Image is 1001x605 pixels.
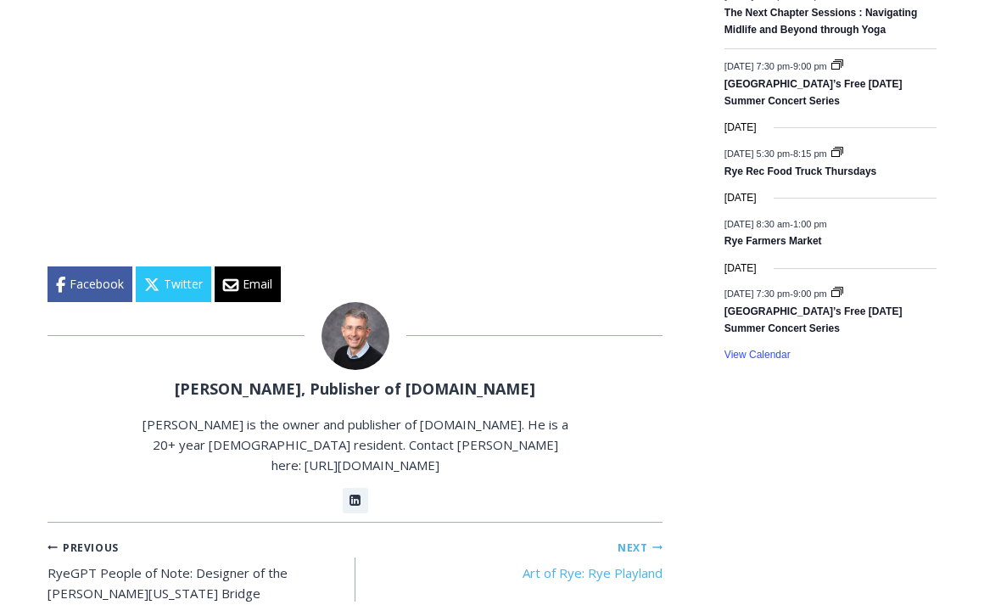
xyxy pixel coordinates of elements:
[724,61,830,71] time: -
[408,165,822,211] a: Intern @ [DOMAIN_NAME]
[724,148,830,158] time: -
[793,61,827,71] span: 9:00 pm
[5,175,166,239] span: Open Tues. - Sun. [PHONE_NUMBER]
[724,7,917,36] a: The Next Chapter Sessions : Navigating Midlife and Beyond through Yoga
[444,169,786,207] span: Intern @ [DOMAIN_NAME]
[174,106,241,203] div: Located at [STREET_ADDRESS][PERSON_NAME]
[724,190,757,206] time: [DATE]
[793,148,827,158] span: 8:15 pm
[724,288,830,299] time: -
[724,349,791,361] a: View Calendar
[140,414,571,475] p: [PERSON_NAME] is the owner and publisher of [DOMAIN_NAME]. He is a 20+ year [DEMOGRAPHIC_DATA] re...
[355,536,663,584] a: NextArt of Rye: Rye Playland
[724,78,903,108] a: [GEOGRAPHIC_DATA]’s Free [DATE] Summer Concert Series
[724,288,790,299] span: [DATE] 7:30 pm
[48,266,132,302] a: Facebook
[724,305,903,335] a: [GEOGRAPHIC_DATA]’s Free [DATE] Summer Concert Series
[724,218,827,228] time: -
[793,288,827,299] span: 9:00 pm
[724,120,757,136] time: [DATE]
[618,540,663,556] small: Next
[724,260,757,277] time: [DATE]
[724,218,790,228] span: [DATE] 8:30 am
[48,540,119,556] small: Previous
[724,235,822,249] a: Rye Farmers Market
[1,171,171,211] a: Open Tues. - Sun. [PHONE_NUMBER]
[428,1,802,165] div: "I learned about the history of a place I’d honestly never considered even as a resident of [GEOG...
[724,165,876,179] a: Rye Rec Food Truck Thursdays
[175,378,535,399] a: [PERSON_NAME], Publisher of [DOMAIN_NAME]
[136,266,211,302] a: Twitter
[215,266,281,302] a: Email
[724,148,790,158] span: [DATE] 5:30 pm
[724,61,790,71] span: [DATE] 7:30 pm
[793,218,827,228] span: 1:00 pm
